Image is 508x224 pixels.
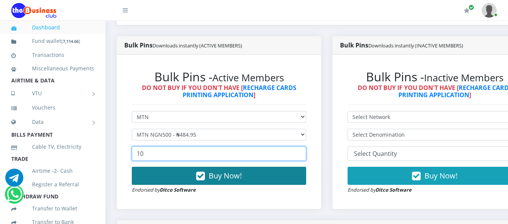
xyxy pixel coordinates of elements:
strong: Bulk Pins [340,41,463,49]
span: Renew/Upgrade Subscription [468,5,474,10]
a: VTU [11,84,94,103]
small: [ ] [61,38,80,44]
small: Active Members [212,71,284,84]
a: Airtime -2- Cash [11,162,94,180]
h2: Bulk Pins - [132,70,306,84]
small: Endorsed by [348,186,412,193]
a: Transfer to Wallet [11,200,94,217]
small: Downloads instantly (INACTIVE MEMBERS) [368,42,463,49]
span: Buy Now! [424,171,458,181]
small: Downloads instantly (ACTIVE MEMBERS) [153,42,242,49]
strong: DO NOT BUY IF YOU DON'T HAVE [ ] [142,84,296,99]
a: Vouchers [11,99,94,116]
a: RECHARGE CARDS PRINTING APPLICATION [183,84,296,99]
strong: Ditco Software [375,186,412,193]
small: Endorsed by [132,186,196,193]
small: Inactive Members [424,71,503,84]
span: Buy Now! [209,171,242,181]
a: Miscellaneous Payments [11,60,94,77]
a: Fund wallet[7,114.66] [11,32,94,50]
b: 7,114.66 [63,38,79,44]
input: Enter Quantity [132,146,306,161]
a: Data [11,113,94,131]
a: Chat for support [7,191,22,203]
a: Transactions [11,46,94,64]
button: Buy Now! [132,167,306,185]
a: Cable TV, Electricity [11,138,94,155]
i: Renew/Upgrade Subscription [464,8,470,14]
img: Logo [11,3,56,18]
a: Register a Referral [11,176,94,193]
a: Chat for support [5,174,23,187]
a: Dashboard [11,19,94,36]
img: User [482,3,497,18]
strong: Bulk Pins [124,41,242,49]
strong: Ditco Software [160,186,196,193]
